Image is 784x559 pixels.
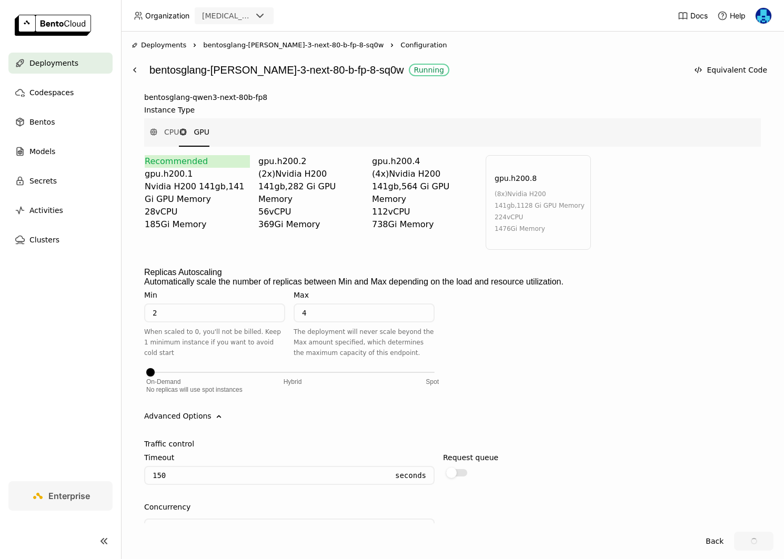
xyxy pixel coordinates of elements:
[144,277,761,287] div: Automatically scale the number of replicas between Min and Max depending on the load and resource...
[145,206,250,218] div: 28 vCPU
[495,188,585,211] div: (8x) , 1128 Gi GPU Memory
[717,11,746,21] div: Help
[146,385,435,393] div: No replicas will use spot instances
[699,532,730,551] button: Back
[495,190,546,209] span: nvidia h200 141gb
[426,378,439,385] div: Spot
[145,155,250,250] div: Recommendedgpu.h200.1nvidia h200 141gb,141 Gi GPU Memory28vCPU185Gi Memory
[144,291,157,299] div: Min
[132,40,773,50] nav: Breadcrumbs navigation
[8,53,113,74] a: Deployments
[8,200,113,221] a: Activities
[734,532,773,551] button: loading Update
[258,155,364,168] div: gpu.h200.2
[145,520,434,536] input: Not set
[253,11,254,22] input: Selected revia.
[414,66,444,74] div: Running
[495,223,585,235] div: 1476Gi Memory
[164,127,179,137] span: CPU
[372,168,477,206] div: (4x) , 564 Gi GPU Memory
[141,40,186,50] span: Deployments
[8,111,113,133] a: Bentos
[144,327,285,358] div: When scaled to 0, you'll not be billed. Keep 1 minimum instance if you want to avoid cold start
[29,145,55,158] span: Models
[29,86,74,99] span: Codespaces
[756,8,771,24] img: Yi Guo
[372,155,477,168] div: gpu.h200.4
[400,40,447,50] span: Configuration
[372,155,477,250] div: gpu.h200.4(4x)nvidia h200 141gb,564 Gi GPU Memory112vCPU738Gi Memory
[145,180,250,206] div: , 141 Gi GPU Memory
[8,170,113,191] a: Secrets
[8,82,113,103] a: Codespaces
[144,106,195,114] div: Instance Type
[690,11,708,21] span: Docs
[29,233,59,246] span: Clusters
[144,453,174,462] div: Timeout
[678,11,708,21] a: Docs
[258,218,364,231] div: 369Gi Memory
[372,206,477,218] div: 112 vCPU
[258,168,364,206] div: (2x) , 282 Gi GPU Memory
[144,410,761,422] div: Advanced Options
[145,155,250,168] div: Recommended
[688,60,773,79] button: Equivalent Code
[495,172,537,184] div: gpu.h200.8
[372,169,440,191] span: nvidia h200 141gb
[8,481,113,511] a: Enterprise
[730,11,746,21] span: Help
[190,41,199,49] svg: Right
[284,378,302,385] div: Hybrid
[258,169,327,191] span: nvidia h200 141gb
[145,181,226,191] span: nvidia h200 141gb
[146,378,180,385] div: On-Demand
[8,141,113,162] a: Models
[443,453,498,462] div: Request queue
[203,40,384,50] span: bentosglang-[PERSON_NAME]-3-next-80-b-fp-8-sq0w
[388,41,396,49] svg: Right
[202,11,252,21] div: [MEDICAL_DATA]
[145,168,250,180] div: gpu.h200.1
[145,218,250,231] div: 185Gi Memory
[258,206,364,218] div: 56 vCPU
[149,60,682,80] div: bentosglang-[PERSON_NAME]-3-next-80-b-fp-8-sq0w
[372,218,477,231] div: 738Gi Memory
[48,491,90,501] span: Enterprise
[144,439,194,449] div: Traffic control
[194,127,209,137] span: GPU
[29,204,63,217] span: Activities
[495,211,585,223] div: 224 vCPU
[258,155,364,250] div: gpu.h200.2(2x)nvidia h200 141gb,282 Gi GPU Memory56vCPU369Gi Memory
[132,40,186,50] div: Deployments
[145,11,189,21] span: Organization
[144,268,222,277] div: Replicas Autoscaling
[144,411,212,421] div: Advanced Options
[294,291,309,299] div: Max
[15,15,91,36] img: logo
[29,57,78,69] span: Deployments
[29,175,57,187] span: Secrets
[388,467,426,484] div: Seconds
[486,155,591,250] div: gpu.h200.8(8x)nvidia h200 141gb,1128 Gi GPU Memory224vCPU1476Gi Memory
[294,327,435,358] div: The deployment will never scale beyond the Max amount specified, which determines the maximum cap...
[144,93,761,101] label: bentosglang-qwen3-next-80b-fp8
[214,411,224,422] svg: Down
[144,502,190,512] div: Concurrency
[8,229,113,250] a: Clusters
[29,116,55,128] span: Bentos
